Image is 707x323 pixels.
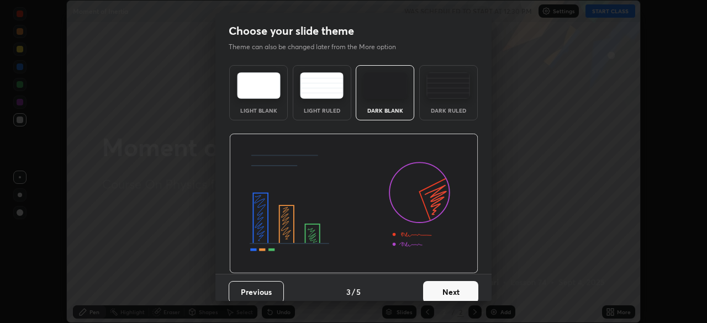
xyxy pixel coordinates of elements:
div: Dark Blank [363,108,407,113]
h2: Choose your slide theme [229,24,354,38]
img: darkThemeBanner.d06ce4a2.svg [229,134,478,274]
div: Dark Ruled [426,108,471,113]
button: Previous [229,281,284,303]
div: Light Blank [236,108,281,113]
p: Theme can also be changed later from the More option [229,42,408,52]
h4: / [352,286,355,298]
h4: 3 [346,286,351,298]
div: Light Ruled [300,108,344,113]
img: darkTheme.f0cc69e5.svg [363,72,407,99]
img: lightTheme.e5ed3b09.svg [237,72,281,99]
img: lightRuledTheme.5fabf969.svg [300,72,344,99]
h4: 5 [356,286,361,298]
button: Next [423,281,478,303]
img: darkRuledTheme.de295e13.svg [426,72,470,99]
